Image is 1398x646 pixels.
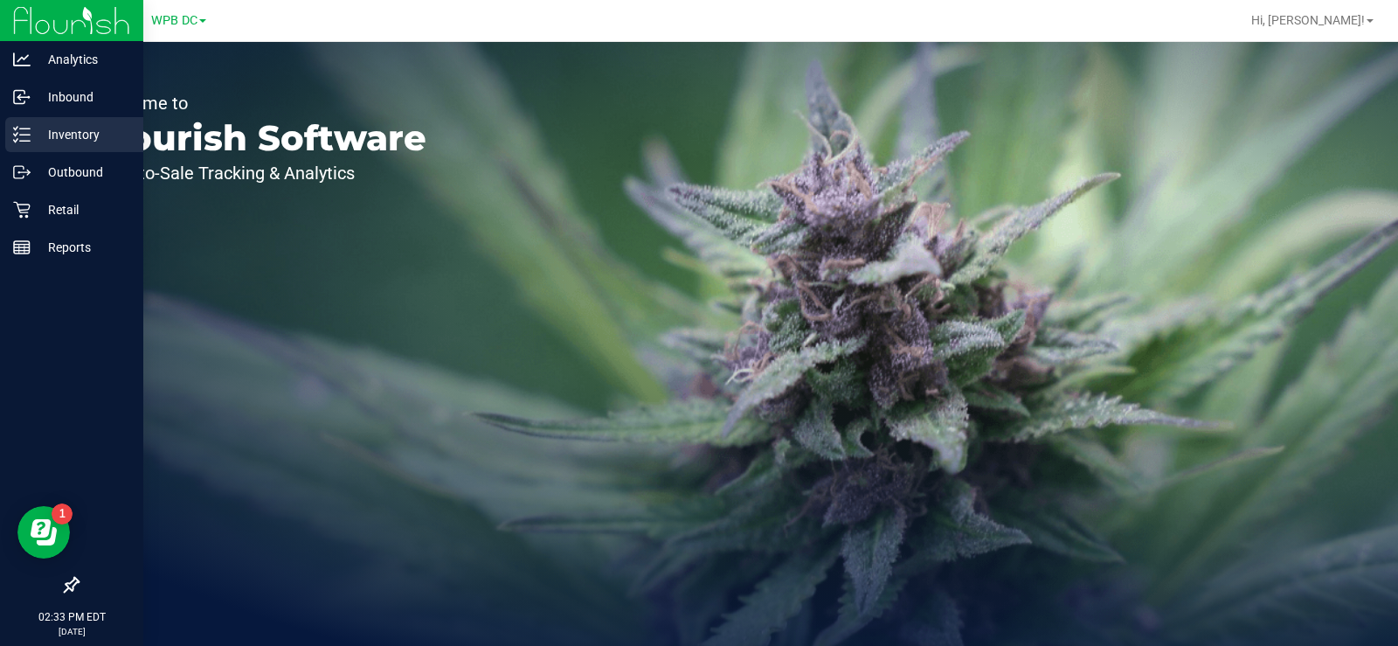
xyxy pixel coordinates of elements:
[151,13,197,28] span: WPB DC
[13,88,31,106] inline-svg: Inbound
[13,201,31,219] inline-svg: Retail
[8,625,135,638] p: [DATE]
[94,94,426,112] p: Welcome to
[31,49,135,70] p: Analytics
[31,162,135,183] p: Outbound
[8,609,135,625] p: 02:33 PM EDT
[1251,13,1365,27] span: Hi, [PERSON_NAME]!
[17,506,70,559] iframe: Resource center
[94,121,426,156] p: Flourish Software
[13,51,31,68] inline-svg: Analytics
[52,504,73,524] iframe: Resource center unread badge
[31,237,135,258] p: Reports
[94,164,426,182] p: Seed-to-Sale Tracking & Analytics
[31,87,135,108] p: Inbound
[13,239,31,256] inline-svg: Reports
[13,163,31,181] inline-svg: Outbound
[31,124,135,145] p: Inventory
[31,199,135,220] p: Retail
[13,126,31,143] inline-svg: Inventory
